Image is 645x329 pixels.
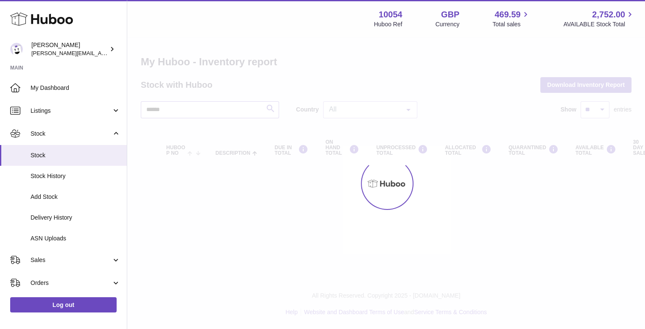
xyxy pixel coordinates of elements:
[563,20,635,28] span: AVAILABLE Stock Total
[563,9,635,28] a: 2,752.00 AVAILABLE Stock Total
[492,9,530,28] a: 469.59 Total sales
[31,41,108,57] div: [PERSON_NAME]
[31,256,112,264] span: Sales
[374,20,402,28] div: Huboo Ref
[492,20,530,28] span: Total sales
[31,107,112,115] span: Listings
[31,234,120,243] span: ASN Uploads
[436,20,460,28] div: Currency
[10,297,117,312] a: Log out
[31,279,112,287] span: Orders
[379,9,402,20] strong: 10054
[31,172,120,180] span: Stock History
[441,9,459,20] strong: GBP
[31,50,170,56] span: [PERSON_NAME][EMAIL_ADDRESS][DOMAIN_NAME]
[10,43,23,56] img: luz@capsuline.com
[592,9,625,20] span: 2,752.00
[31,84,120,92] span: My Dashboard
[31,193,120,201] span: Add Stock
[494,9,520,20] span: 469.59
[31,130,112,138] span: Stock
[31,214,120,222] span: Delivery History
[31,151,120,159] span: Stock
